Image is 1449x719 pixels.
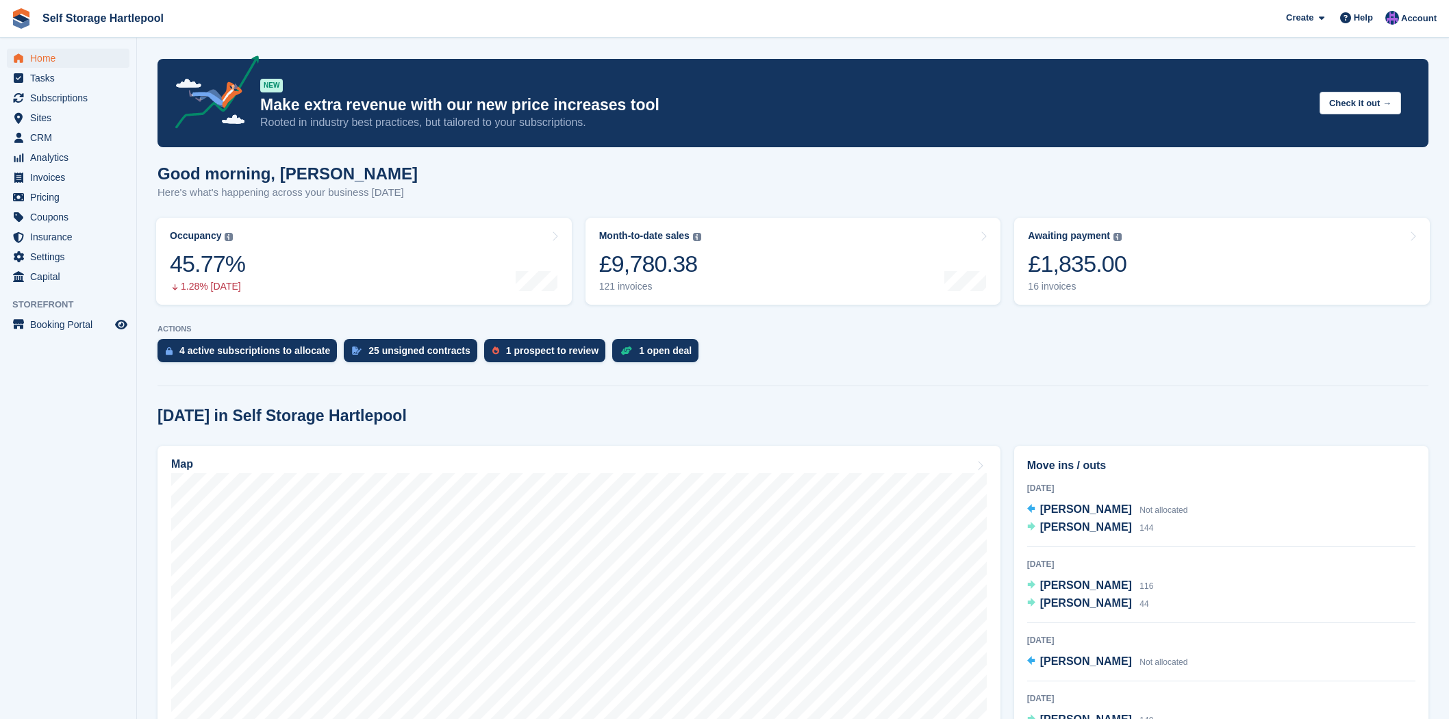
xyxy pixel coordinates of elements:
span: Not allocated [1139,657,1187,667]
span: Insurance [30,227,112,247]
a: 1 open deal [612,339,705,369]
span: 116 [1139,581,1153,591]
p: Rooted in industry best practices, but tailored to your subscriptions. [260,115,1309,130]
a: Self Storage Hartlepool [37,7,169,29]
a: menu [7,88,129,108]
img: prospect-51fa495bee0391a8d652442698ab0144808aea92771e9ea1ae160a38d050c398.svg [492,346,499,355]
a: menu [7,168,129,187]
a: [PERSON_NAME] Not allocated [1027,501,1188,519]
span: Coupons [30,207,112,227]
span: [PERSON_NAME] [1040,655,1132,667]
a: menu [7,68,129,88]
div: Month-to-date sales [599,230,690,242]
img: icon-info-grey-7440780725fd019a000dd9b08b2336e03edf1995a4989e88bcd33f0948082b44.svg [1113,233,1122,241]
span: 44 [1139,599,1148,609]
a: Occupancy 45.77% 1.28% [DATE] [156,218,572,305]
a: 1 prospect to review [484,339,612,369]
span: Sites [30,108,112,127]
a: menu [7,267,129,286]
img: price-adjustments-announcement-icon-8257ccfd72463d97f412b2fc003d46551f7dbcb40ab6d574587a9cd5c0d94... [164,55,260,134]
div: 1 prospect to review [506,345,598,356]
span: Home [30,49,112,68]
a: menu [7,188,129,207]
span: [PERSON_NAME] [1040,597,1132,609]
a: [PERSON_NAME] Not allocated [1027,653,1188,671]
div: 45.77% [170,250,245,278]
span: Tasks [30,68,112,88]
div: 16 invoices [1028,281,1126,292]
span: [PERSON_NAME] [1040,503,1132,515]
div: £1,835.00 [1028,250,1126,278]
a: menu [7,108,129,127]
div: 1.28% [DATE] [170,281,245,292]
p: Here's what's happening across your business [DATE] [157,185,418,201]
h2: Map [171,458,193,470]
span: Help [1354,11,1373,25]
span: [PERSON_NAME] [1040,579,1132,591]
a: Preview store [113,316,129,333]
a: Awaiting payment £1,835.00 16 invoices [1014,218,1430,305]
div: Occupancy [170,230,221,242]
h2: [DATE] in Self Storage Hartlepool [157,407,407,425]
div: £9,780.38 [599,250,701,278]
div: Awaiting payment [1028,230,1110,242]
a: [PERSON_NAME] 116 [1027,577,1154,595]
span: CRM [30,128,112,147]
h1: Good morning, [PERSON_NAME] [157,164,418,183]
div: [DATE] [1027,558,1415,570]
a: [PERSON_NAME] 144 [1027,519,1154,537]
div: NEW [260,79,283,92]
a: menu [7,315,129,334]
div: [DATE] [1027,482,1415,494]
span: Create [1286,11,1313,25]
div: [DATE] [1027,634,1415,646]
div: [DATE] [1027,692,1415,705]
img: icon-info-grey-7440780725fd019a000dd9b08b2336e03edf1995a4989e88bcd33f0948082b44.svg [225,233,233,241]
img: Sean Wood [1385,11,1399,25]
img: deal-1b604bf984904fb50ccaf53a9ad4b4a5d6e5aea283cecdc64d6e3604feb123c2.svg [620,346,632,355]
span: Settings [30,247,112,266]
a: 25 unsigned contracts [344,339,484,369]
span: Account [1401,12,1437,25]
span: [PERSON_NAME] [1040,521,1132,533]
a: menu [7,227,129,247]
a: [PERSON_NAME] 44 [1027,595,1149,613]
a: menu [7,128,129,147]
a: menu [7,247,129,266]
span: Storefront [12,298,136,312]
div: 4 active subscriptions to allocate [179,345,330,356]
span: Invoices [30,168,112,187]
p: Make extra revenue with our new price increases tool [260,95,1309,115]
a: menu [7,148,129,167]
a: menu [7,49,129,68]
a: 4 active subscriptions to allocate [157,339,344,369]
img: icon-info-grey-7440780725fd019a000dd9b08b2336e03edf1995a4989e88bcd33f0948082b44.svg [693,233,701,241]
button: Check it out → [1320,92,1401,114]
div: 121 invoices [599,281,701,292]
span: Pricing [30,188,112,207]
span: Subscriptions [30,88,112,108]
span: Capital [30,267,112,286]
a: Month-to-date sales £9,780.38 121 invoices [585,218,1001,305]
div: 1 open deal [639,345,692,356]
img: stora-icon-8386f47178a22dfd0bd8f6a31ec36ba5ce8667c1dd55bd0f319d3a0aa187defe.svg [11,8,32,29]
h2: Move ins / outs [1027,457,1415,474]
a: menu [7,207,129,227]
img: active_subscription_to_allocate_icon-d502201f5373d7db506a760aba3b589e785aa758c864c3986d89f69b8ff3... [166,346,173,355]
div: 25 unsigned contracts [368,345,470,356]
span: 144 [1139,523,1153,533]
img: contract_signature_icon-13c848040528278c33f63329250d36e43548de30e8caae1d1a13099fd9432cc5.svg [352,346,362,355]
p: ACTIONS [157,325,1428,333]
span: Booking Portal [30,315,112,334]
span: Analytics [30,148,112,167]
span: Not allocated [1139,505,1187,515]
